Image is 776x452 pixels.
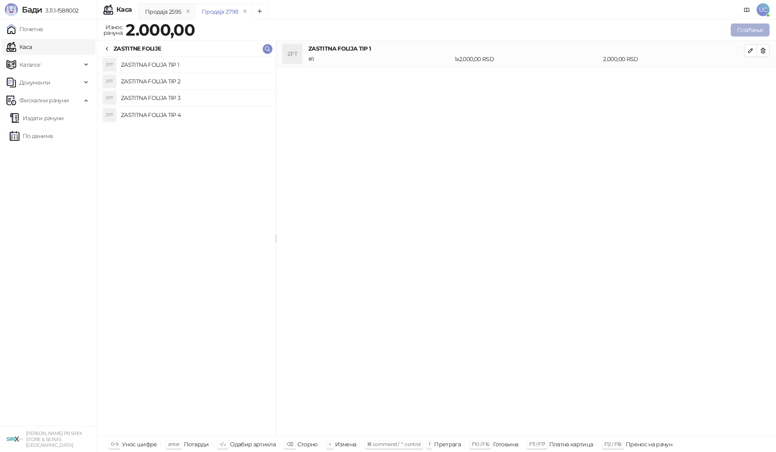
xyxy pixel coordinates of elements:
a: Почетна [6,21,43,37]
small: [PERSON_NAME] PR SIRIX STORE & SERVIS [GEOGRAPHIC_DATA] [26,431,82,448]
div: ZFT [103,91,116,104]
span: ⌘ command / ⌃ control [367,441,421,447]
span: F12 / F18 [604,441,622,447]
span: Каталог [19,57,41,73]
div: ZFT [283,44,302,64]
div: ZFT [103,58,116,71]
a: Документација [740,3,753,16]
button: Плаћање [731,23,770,36]
div: Каса [116,6,132,13]
div: Сторно [297,439,318,450]
span: f [429,441,430,447]
div: Износ рачуна [102,22,124,38]
h4: ZASTITNA FOLIJA TIP 4 [121,108,269,121]
span: F10 / F16 [472,441,489,447]
span: ↑/↓ [219,441,226,447]
span: + [329,441,331,447]
span: Документи [19,74,50,91]
span: enter [168,441,180,447]
div: grid [97,57,276,436]
div: # 1 [307,55,453,64]
div: Потврди [184,439,209,450]
h4: ZASTITNA FOLIJA TIP 1 [308,44,744,53]
span: F11 / F17 [529,441,545,447]
img: Logo [5,3,18,16]
div: Претрага [434,439,461,450]
span: ⌫ [287,441,293,447]
h4: ZASTITNA FOLIJA TIP 1 [121,58,269,71]
span: UĆ [757,3,770,16]
div: Готовина [493,439,518,450]
img: 64x64-companyLogo-cb9a1907-c9b0-4601-bb5e-5084e694c383.png [6,431,23,447]
h4: ZASTITNA FOLIJA TIP 2 [121,75,269,88]
div: Пренос на рачун [626,439,672,450]
div: Одабир артикла [230,439,276,450]
div: Продаја 2798 [202,7,238,16]
span: 0-9 [111,441,118,447]
div: Продаја 2595 [145,7,181,16]
a: Каса [6,39,32,55]
div: ZFT [103,75,116,88]
span: Фискални рачуни [19,92,69,108]
button: remove [183,8,193,15]
button: remove [240,8,250,15]
a: Издати рачуни [10,110,64,126]
div: ZFT [103,108,116,121]
strong: 2.000,00 [126,20,195,40]
div: 2.000,00 RSD [601,55,746,64]
div: Измена [335,439,356,450]
div: ZASTITNE FOLIJE [114,44,161,53]
div: Унос шифре [122,439,157,450]
span: Бади [22,5,42,15]
div: 1 x 2.000,00 RSD [453,55,601,64]
span: 3.11.1-f588002 [42,7,78,14]
a: По данима [10,128,53,144]
h4: ZASTITNA FOLIJA TIP 3 [121,91,269,104]
div: Платна картица [549,439,593,450]
button: Add tab [252,3,268,19]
